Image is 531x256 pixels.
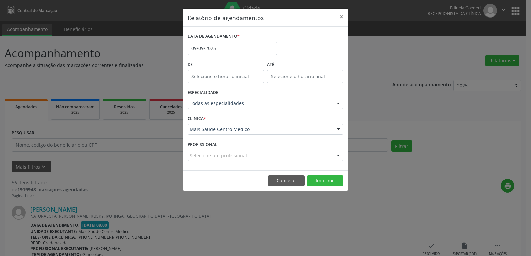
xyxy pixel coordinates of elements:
[335,9,348,25] button: Close
[188,139,217,150] label: PROFISSIONAL
[188,88,218,98] label: ESPECIALIDADE
[267,60,343,70] label: ATÉ
[268,175,305,186] button: Cancelar
[188,42,277,55] input: Selecione uma data ou intervalo
[188,70,264,83] input: Selecione o horário inicial
[190,126,330,133] span: Mais Saude Centro Medico
[188,114,206,124] label: CLÍNICA
[267,70,343,83] input: Selecione o horário final
[307,175,343,186] button: Imprimir
[190,100,330,107] span: Todas as especialidades
[190,152,247,159] span: Selecione um profissional
[188,13,264,22] h5: Relatório de agendamentos
[188,31,240,42] label: DATA DE AGENDAMENTO
[188,60,264,70] label: De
